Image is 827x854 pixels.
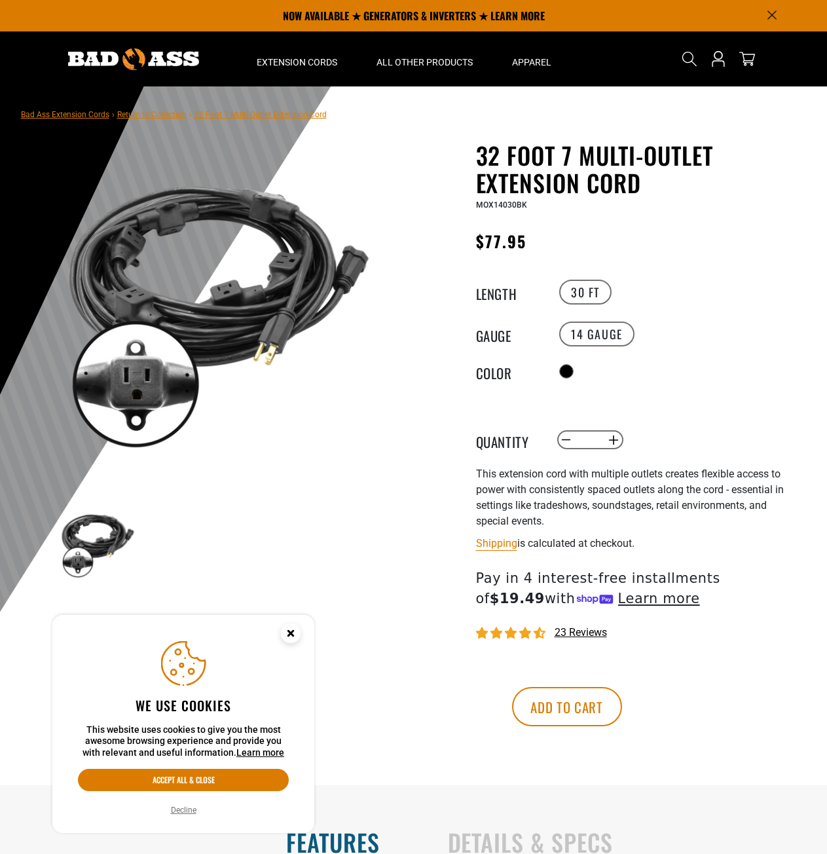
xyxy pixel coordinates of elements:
summary: All Other Products [357,31,492,86]
span: All Other Products [377,56,473,68]
button: Decline [167,804,200,817]
button: Accept all & close [78,769,289,791]
span: Extension Cords [257,56,337,68]
label: Quantity [476,432,542,449]
img: black [60,504,136,580]
img: Bad Ass Extension Cords [68,48,199,70]
span: $77.95 [476,229,526,253]
img: black [60,144,375,460]
legend: Gauge [476,325,542,343]
label: 14 Gauge [559,322,634,346]
span: MOX14030BK [476,200,527,210]
div: is calculated at checkout. [476,534,797,552]
span: › [189,110,192,119]
span: 32 Foot 7 Multi-Outlet Extension Cord [194,110,327,119]
summary: Apparel [492,31,571,86]
legend: Length [476,284,542,301]
span: › [112,110,115,119]
p: This website uses cookies to give you the most awesome browsing experience and provide you with r... [78,724,289,759]
legend: Color [476,363,542,380]
button: Add to cart [512,687,622,726]
h2: We use cookies [78,697,289,714]
a: Shipping [476,537,517,549]
span: This extension cord with multiple outlets creates flexible access to power with consistently spac... [476,468,784,527]
summary: Search [679,48,700,69]
h1: 32 Foot 7 Multi-Outlet Extension Cord [476,141,797,196]
span: Apparel [512,56,551,68]
span: 23 reviews [555,626,607,639]
label: 30 FT [559,280,612,305]
aside: Cookie Consent [52,615,314,834]
nav: breadcrumbs [21,106,327,122]
summary: Extension Cords [237,31,357,86]
span: 4.74 stars [476,627,548,640]
a: Learn more [236,747,284,758]
a: Return to Collection [117,110,187,119]
a: Bad Ass Extension Cords [21,110,109,119]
